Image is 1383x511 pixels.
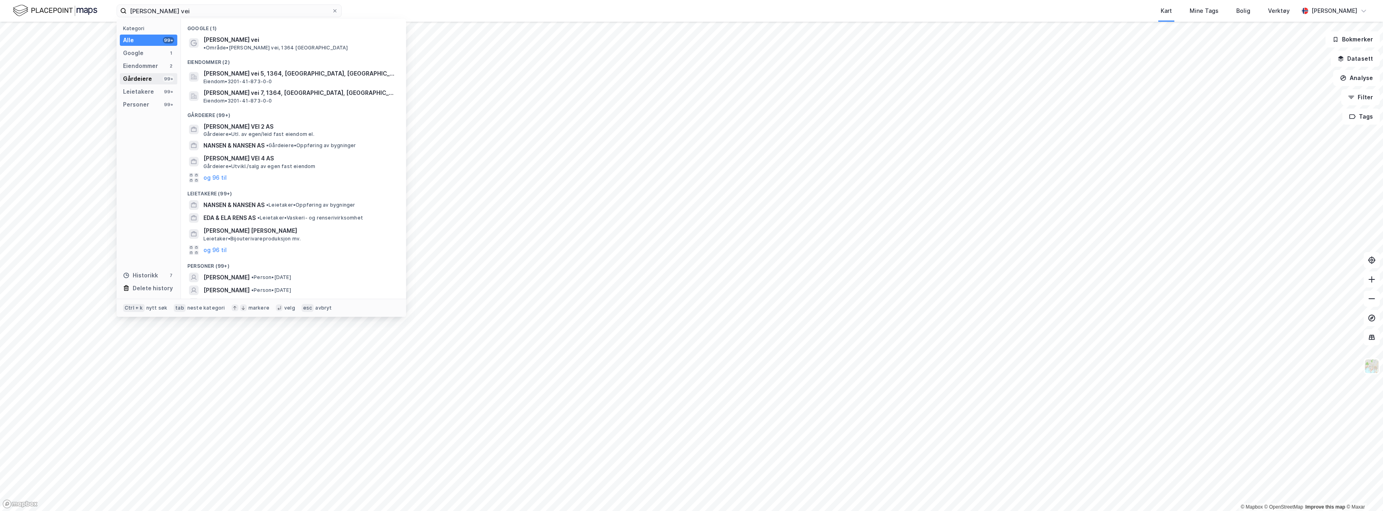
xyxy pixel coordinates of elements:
[257,215,363,221] span: Leietaker • Vaskeri- og renserivirksomhet
[123,61,158,71] div: Eiendommer
[203,245,227,255] button: og 96 til
[1311,6,1357,16] div: [PERSON_NAME]
[203,98,272,104] span: Eiendom • 3201-41-873-0-0
[163,76,174,82] div: 99+
[1342,109,1380,125] button: Tags
[203,173,227,183] button: og 96 til
[1264,504,1303,510] a: OpenStreetMap
[1341,89,1380,105] button: Filter
[123,35,134,45] div: Alle
[174,304,186,312] div: tab
[284,305,295,311] div: velg
[146,305,168,311] div: nytt søk
[203,69,396,78] span: [PERSON_NAME] vei 5, 1364, [GEOGRAPHIC_DATA], [GEOGRAPHIC_DATA]
[266,202,355,208] span: Leietaker • Oppføring av bygninger
[203,163,316,170] span: Gårdeiere • Utvikl./salg av egen fast eiendom
[181,257,406,271] div: Personer (99+)
[302,304,314,312] div: esc
[1161,6,1172,16] div: Kart
[315,305,332,311] div: avbryt
[1333,70,1380,86] button: Analyse
[203,131,314,137] span: Gårdeiere • Utl. av egen/leid fast eiendom el.
[187,305,225,311] div: neste kategori
[203,226,396,236] span: [PERSON_NAME] [PERSON_NAME]
[203,154,396,163] span: [PERSON_NAME] VEI 4 AS
[203,236,301,242] span: Leietaker • Bijouterivareproduksjon mv.
[251,287,254,293] span: •
[181,106,406,120] div: Gårdeiere (99+)
[123,87,154,96] div: Leietakere
[163,101,174,108] div: 99+
[1343,472,1383,511] div: Kontrollprogram for chat
[1305,504,1345,510] a: Improve this map
[203,45,348,51] span: Område • [PERSON_NAME] vei, 1364 [GEOGRAPHIC_DATA]
[123,271,158,280] div: Historikk
[203,285,250,295] span: [PERSON_NAME]
[266,142,269,148] span: •
[168,50,174,56] div: 1
[203,35,259,45] span: [PERSON_NAME] vei
[203,88,396,98] span: [PERSON_NAME] vei 7, 1364, [GEOGRAPHIC_DATA], [GEOGRAPHIC_DATA]
[251,274,291,281] span: Person • [DATE]
[133,283,173,293] div: Delete history
[251,287,291,293] span: Person • [DATE]
[266,142,356,149] span: Gårdeiere • Oppføring av bygninger
[168,272,174,279] div: 7
[2,499,38,509] a: Mapbox homepage
[13,4,97,18] img: logo.f888ab2527a4732fd821a326f86c7f29.svg
[203,122,396,131] span: [PERSON_NAME] VEI 2 AS
[1343,472,1383,511] iframe: Chat Widget
[1190,6,1219,16] div: Mine Tags
[203,200,265,210] span: NANSEN & NANSEN AS
[1241,504,1263,510] a: Mapbox
[181,184,406,199] div: Leietakere (99+)
[1236,6,1250,16] div: Bolig
[181,19,406,33] div: Google (1)
[1364,359,1379,374] img: Z
[251,274,254,280] span: •
[163,37,174,43] div: 99+
[266,202,269,208] span: •
[123,100,149,109] div: Personer
[127,5,332,17] input: Søk på adresse, matrikkel, gårdeiere, leietakere eller personer
[163,88,174,95] div: 99+
[248,305,269,311] div: markere
[203,45,206,51] span: •
[123,304,145,312] div: Ctrl + k
[203,273,250,282] span: [PERSON_NAME]
[203,141,265,150] span: NANSEN & NANSEN AS
[1326,31,1380,47] button: Bokmerker
[123,74,152,84] div: Gårdeiere
[203,213,256,223] span: EDA & ELA RENS AS
[123,25,177,31] div: Kategori
[168,63,174,69] div: 2
[181,53,406,67] div: Eiendommer (2)
[1331,51,1380,67] button: Datasett
[203,78,272,85] span: Eiendom • 3201-41-873-0-0
[257,215,260,221] span: •
[1268,6,1290,16] div: Verktøy
[123,48,144,58] div: Google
